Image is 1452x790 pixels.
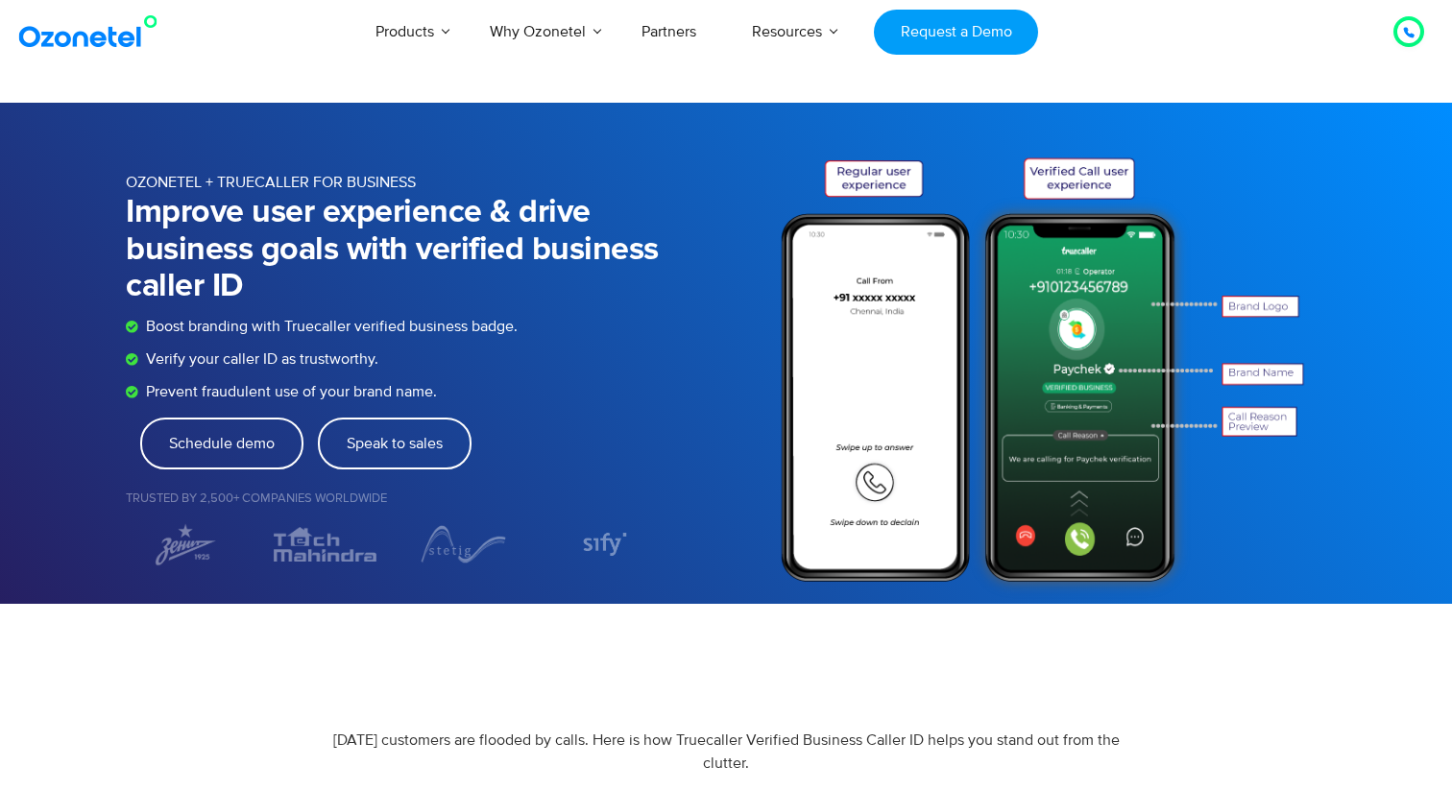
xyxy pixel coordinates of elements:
span: Speak to sales [347,436,443,451]
div: 4 / 7 [543,530,663,559]
span: Prevent fraudulent use of your brand name. [141,380,437,403]
a: Speak to sales [318,418,472,469]
img: Stetig [403,522,523,566]
img: Sify [563,530,641,559]
p: OZONETEL + TRUECALLER FOR BUSINESS [126,171,662,194]
span: Schedule demo [169,436,275,451]
a: Request a Demo [874,10,1038,55]
span: Boost branding with Truecaller verified business badge. [141,315,518,338]
img: TechMahindra [265,522,385,566]
div: 2 / 7 [265,522,385,566]
a: Schedule demo [140,418,303,469]
div: Image Carousel [126,522,662,566]
span: Verify your caller ID as trustworthy. [141,347,378,371]
div: 1 / 7 [126,522,246,566]
div: 3 / 7 [403,522,523,566]
span: [DATE] customers are flooded by calls. Here is how Truecaller Verified Business Caller ID helps y... [333,730,1120,773]
h5: Trusted by 2,500+ Companies Worldwide [126,492,662,505]
img: ZENIT [126,522,246,566]
h1: Improve user experience & drive business goals with verified business caller ID [126,194,662,306]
